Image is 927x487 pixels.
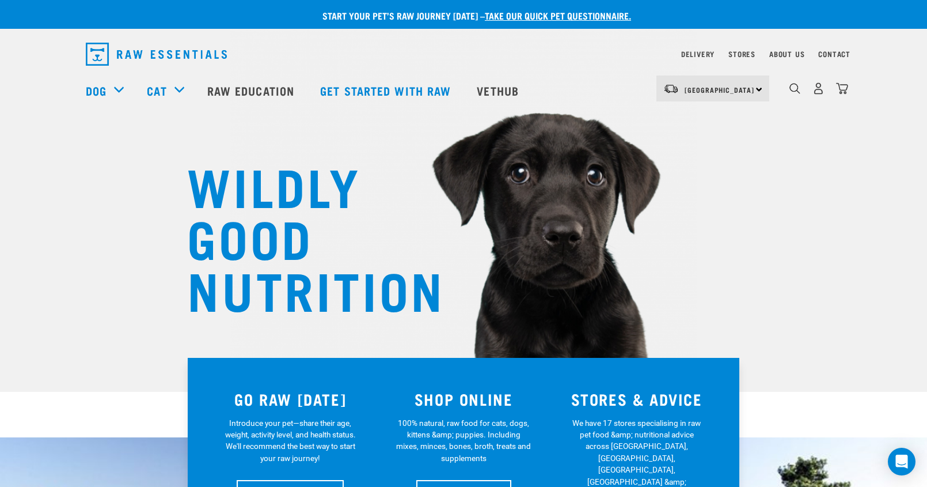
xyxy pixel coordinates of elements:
a: Stores [728,52,755,56]
a: Dog [86,82,107,99]
h3: SHOP ONLINE [384,390,544,408]
h3: STORES & ADVICE [557,390,716,408]
img: van-moving.png [663,84,679,94]
nav: dropdown navigation [77,38,850,70]
a: Vethub [465,67,533,114]
a: Delivery [681,52,715,56]
a: Cat [147,82,166,99]
img: home-icon@2x.png [836,82,848,95]
a: Contact [818,52,850,56]
img: Raw Essentials Logo [86,43,227,66]
h3: GO RAW [DATE] [211,390,370,408]
span: [GEOGRAPHIC_DATA] [685,88,754,92]
h1: WILDLY GOOD NUTRITION [187,158,417,314]
a: Raw Education [196,67,309,114]
div: Open Intercom Messenger [888,448,915,475]
a: Get started with Raw [309,67,465,114]
a: About Us [769,52,804,56]
img: home-icon-1@2x.png [789,83,800,94]
p: Introduce your pet—share their age, weight, activity level, and health status. We'll recommend th... [223,417,358,465]
img: user.png [812,82,825,95]
a: take our quick pet questionnaire. [485,13,631,18]
p: 100% natural, raw food for cats, dogs, kittens &amp; puppies. Including mixes, minces, bones, bro... [396,417,531,465]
